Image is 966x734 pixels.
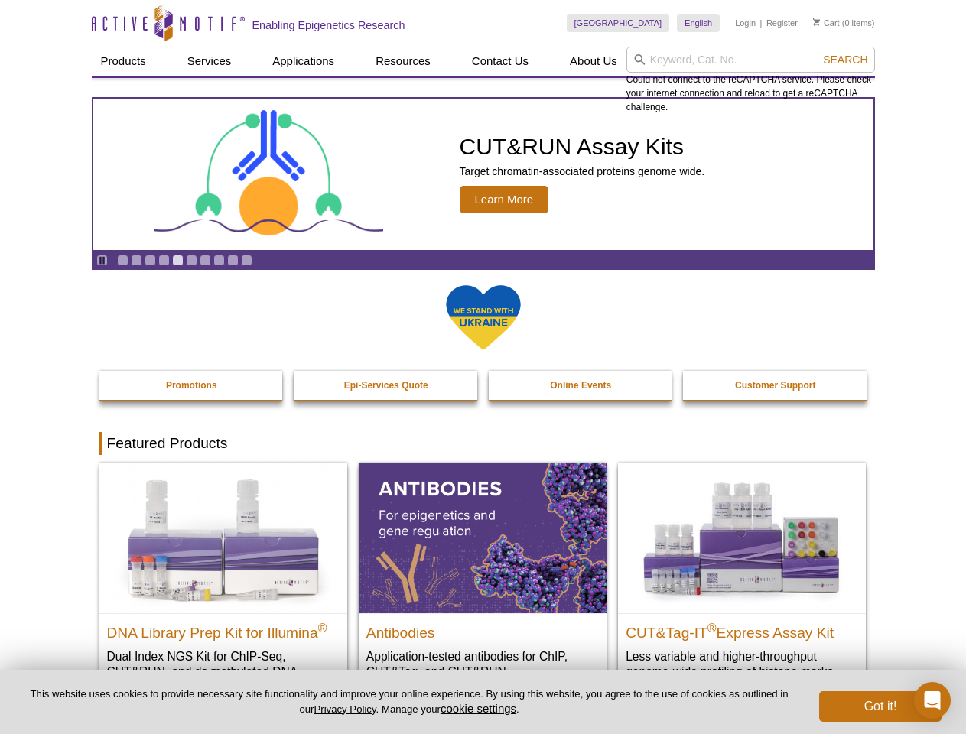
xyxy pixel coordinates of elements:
a: Go to slide 1 [117,255,128,266]
a: Contact Us [463,47,538,76]
a: Applications [263,47,343,76]
div: Open Intercom Messenger [914,682,951,719]
a: Products [92,47,155,76]
div: Could not connect to the reCAPTCHA service. Please check your internet connection and reload to g... [626,47,875,114]
a: Privacy Policy [314,703,376,715]
p: This website uses cookies to provide necessary site functionality and improve your online experie... [24,687,794,716]
a: Go to slide 8 [213,255,225,266]
a: CUT&Tag-IT® Express Assay Kit CUT&Tag-IT®Express Assay Kit Less variable and higher-throughput ge... [618,463,866,694]
a: English [677,14,720,32]
h2: Enabling Epigenetics Research [252,18,405,32]
a: DNA Library Prep Kit for Illumina DNA Library Prep Kit for Illumina® Dual Index NGS Kit for ChIP-... [99,463,347,710]
h2: Featured Products [99,432,867,455]
a: Go to slide 4 [158,255,170,266]
h2: Antibodies [366,618,599,641]
img: DNA Library Prep Kit for Illumina [99,463,347,612]
input: Keyword, Cat. No. [626,47,875,73]
a: Go to slide 3 [145,255,156,266]
img: We Stand With Ukraine [445,284,522,352]
h2: DNA Library Prep Kit for Illumina [107,618,340,641]
img: CUT&Tag-IT® Express Assay Kit [618,463,866,612]
a: [GEOGRAPHIC_DATA] [567,14,670,32]
a: Go to slide 6 [186,255,197,266]
button: Got it! [819,691,942,722]
a: CUT&RUN Assay Kits CUT&RUN Assay Kits Target chromatin-associated proteins genome wide. Learn More [93,99,873,250]
a: Go to slide 9 [227,255,239,266]
a: Login [735,18,756,28]
p: Target chromatin-associated proteins genome wide. [460,164,705,178]
button: Search [818,53,872,67]
a: Promotions [99,371,285,400]
strong: Promotions [166,380,217,391]
h2: CUT&Tag-IT Express Assay Kit [626,618,858,641]
sup: ® [318,621,327,634]
a: Go to slide 10 [241,255,252,266]
strong: Online Events [550,380,611,391]
a: Cart [813,18,840,28]
a: Go to slide 7 [200,255,211,266]
strong: Epi-Services Quote [344,380,428,391]
img: Your Cart [813,18,820,26]
sup: ® [707,621,717,634]
img: CUT&RUN Assay Kits [154,105,383,245]
li: | [760,14,763,32]
strong: Customer Support [735,380,815,391]
p: Dual Index NGS Kit for ChIP-Seq, CUT&RUN, and ds methylated DNA assays. [107,648,340,695]
a: Customer Support [683,371,868,400]
p: Less variable and higher-throughput genome-wide profiling of histone marks​. [626,648,858,680]
button: cookie settings [441,702,516,715]
li: (0 items) [813,14,875,32]
span: Search [823,54,867,66]
span: Learn More [460,186,549,213]
a: Go to slide 2 [131,255,142,266]
a: All Antibodies Antibodies Application-tested antibodies for ChIP, CUT&Tag, and CUT&RUN. [359,463,607,694]
a: Register [766,18,798,28]
a: Epi-Services Quote [294,371,479,400]
a: About Us [561,47,626,76]
img: All Antibodies [359,463,607,612]
p: Application-tested antibodies for ChIP, CUT&Tag, and CUT&RUN. [366,648,599,680]
a: Toggle autoplay [96,255,108,266]
a: Resources [366,47,440,76]
a: Online Events [489,371,674,400]
h2: CUT&RUN Assay Kits [460,135,705,158]
a: Services [178,47,241,76]
article: CUT&RUN Assay Kits [93,99,873,250]
a: Go to slide 5 [172,255,184,266]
